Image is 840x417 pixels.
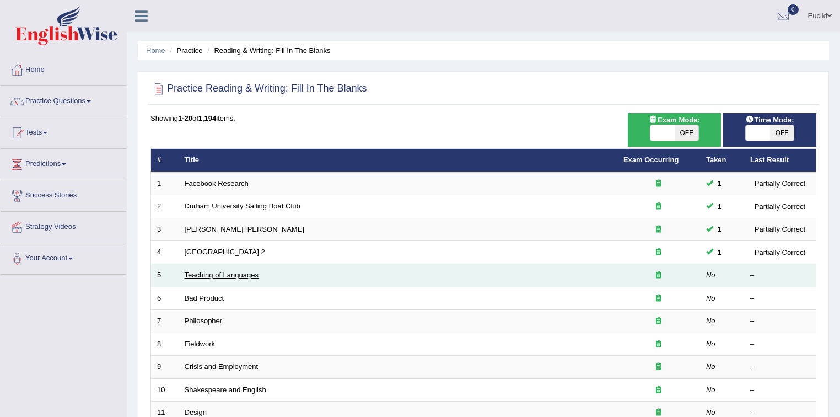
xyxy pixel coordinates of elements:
b: 1-20 [178,114,192,122]
div: Exam occurring question [623,179,694,189]
span: OFF [770,125,794,141]
a: Facebook Research [185,179,249,188]
th: # [151,149,179,172]
span: You can still take this question [713,247,726,258]
div: Exam occurring question [623,224,694,235]
div: Partially Correct [750,178,810,189]
a: Durham University Sailing Boat Club [185,202,300,210]
li: Reading & Writing: Fill In The Blanks [204,45,330,56]
em: No [706,340,715,348]
a: Strategy Videos [1,212,126,239]
a: Shakespeare and English [185,386,266,394]
a: Home [1,55,126,82]
th: Last Result [744,149,816,172]
div: Exam occurring question [623,362,694,372]
div: Partially Correct [750,247,810,258]
a: Crisis and Employment [185,362,259,371]
span: 0 [788,4,799,15]
span: You can still take this question [713,223,726,235]
td: 2 [151,195,179,218]
div: – [750,339,810,350]
a: Bad Product [185,294,224,302]
a: Home [146,46,165,55]
td: 3 [151,218,179,241]
div: – [750,270,810,281]
td: 1 [151,172,179,195]
a: Exam Occurring [623,156,679,164]
div: Partially Correct [750,223,810,235]
a: Design [185,408,207,416]
em: No [706,317,715,325]
a: Your Account [1,243,126,271]
div: – [750,316,810,327]
b: 1,194 [198,114,217,122]
a: Tests [1,117,126,145]
li: Practice [167,45,202,56]
div: Exam occurring question [623,270,694,281]
span: Exam Mode: [644,114,704,126]
td: 7 [151,310,179,333]
td: 10 [151,378,179,402]
div: Exam occurring question [623,293,694,304]
a: Teaching of Languages [185,271,259,279]
a: Philosopher [185,317,223,325]
td: 4 [151,241,179,264]
em: No [706,408,715,416]
a: Predictions [1,149,126,177]
span: You can still take this question [713,178,726,189]
em: No [706,271,715,279]
a: [PERSON_NAME] [PERSON_NAME] [185,225,304,233]
div: Exam occurring question [623,385,694,395]
div: – [750,293,810,304]
div: Exam occurring question [623,316,694,327]
div: – [750,362,810,372]
div: Showing of items. [150,113,816,124]
a: Success Stories [1,180,126,208]
td: 6 [151,287,179,310]
td: 8 [151,333,179,356]
td: 5 [151,264,179,287]
h2: Practice Reading & Writing: Fill In The Blanks [150,81,367,97]
div: Exam occurring question [623,201,694,212]
a: [GEOGRAPHIC_DATA] 2 [185,248,265,256]
th: Taken [700,149,744,172]
span: You can still take this question [713,201,726,212]
div: Exam occurring question [623,247,694,258]
em: No [706,386,715,394]
span: Time Mode: [741,114,799,126]
div: Partially Correct [750,201,810,212]
span: OFF [675,125,699,141]
a: Practice Questions [1,86,126,114]
td: 9 [151,356,179,379]
a: Fieldwork [185,340,216,348]
div: Exam occurring question [623,339,694,350]
em: No [706,362,715,371]
th: Title [179,149,617,172]
em: No [706,294,715,302]
div: – [750,385,810,395]
div: Show exams occurring in exams [628,113,721,147]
